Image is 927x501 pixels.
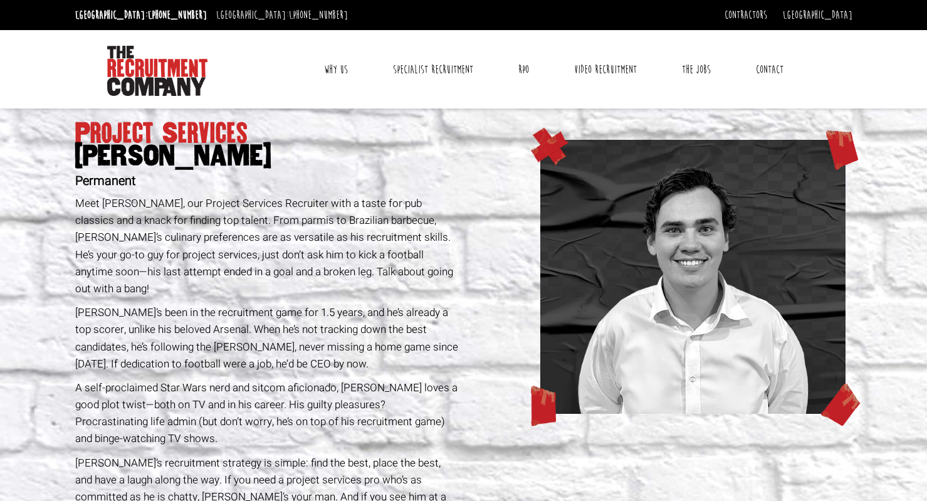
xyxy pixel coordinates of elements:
[509,54,538,85] a: RPO
[75,145,459,167] span: [PERSON_NAME]
[384,54,483,85] a: Specialist Recruitment
[213,5,351,25] li: [GEOGRAPHIC_DATA]:
[75,304,459,372] p: [PERSON_NAME]’s been in the recruitment game for 1.5 years, and he’s already a top scorer, unlike...
[75,174,459,188] h2: Permanent
[148,8,207,22] a: [PHONE_NUMBER]
[107,46,207,96] img: The Recruitment Company
[540,140,846,414] img: www-sam.png
[315,54,357,85] a: Why Us
[673,54,720,85] a: The Jobs
[746,54,793,85] a: Contact
[75,195,459,297] p: Meet [PERSON_NAME], our Project Services Recruiter with a taste for pub classics and a knack for ...
[289,8,348,22] a: [PHONE_NUMBER]
[75,379,459,448] p: A self-proclaimed Star Wars nerd and sitcom aficionado, [PERSON_NAME] loves a good plot twist—bot...
[725,8,767,22] a: Contractors
[565,54,646,85] a: Video Recruitment
[783,8,852,22] a: [GEOGRAPHIC_DATA]
[72,5,210,25] li: [GEOGRAPHIC_DATA]:
[75,122,459,167] h1: Project Services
